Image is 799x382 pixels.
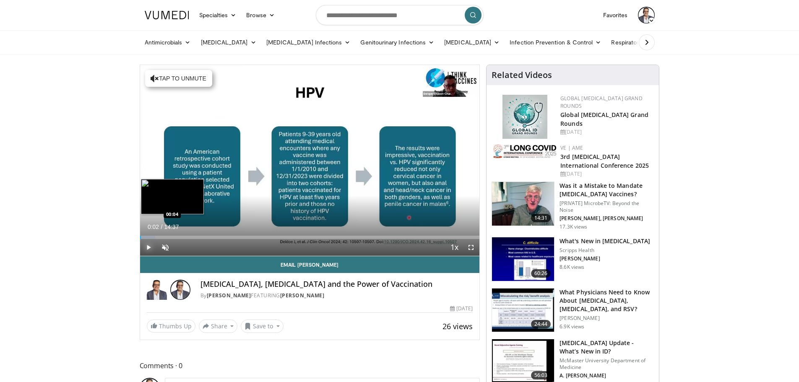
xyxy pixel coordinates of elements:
[492,288,554,332] img: 91589b0f-a920-456c-982d-84c13c387289.150x105_q85_crop-smart_upscale.jpg
[531,269,551,278] span: 60:26
[145,70,212,87] button: Tap to unmute
[157,239,174,256] button: Unmute
[140,256,480,273] a: Email [PERSON_NAME]
[141,179,204,214] img: image.jpeg
[560,95,643,109] a: Global [MEDICAL_DATA] Grand Rounds
[140,360,480,371] span: Comments 0
[492,182,654,230] a: 14:31 Was it a Mistake to Mandate [MEDICAL_DATA] Vaccines? [PRIVATE] MicrobeTV: Beyond the Noise ...
[560,111,648,127] a: Global [MEDICAL_DATA] Grand Rounds
[531,320,551,328] span: 24:44
[148,223,159,230] span: 0:02
[560,339,654,356] h3: [MEDICAL_DATA] Update - What’s New in ID?
[493,144,556,158] img: a2792a71-925c-4fc2-b8ef-8d1b21aec2f7.png.150x105_q85_autocrop_double_scale_upscale_version-0.2.jpg
[241,320,284,333] button: Save to
[161,223,163,230] span: /
[560,223,587,230] p: 17.3K views
[502,95,547,139] img: e456a1d5-25c5-46f9-913a-7a343587d2a7.png.150x105_q85_autocrop_double_scale_upscale_version-0.2.png
[560,215,654,222] p: [PERSON_NAME], [PERSON_NAME]
[531,214,551,222] span: 14:31
[261,34,356,51] a: [MEDICAL_DATA] Infections
[560,170,652,178] div: [DATE]
[560,372,654,379] p: A. [PERSON_NAME]
[170,280,190,300] img: Avatar
[140,34,196,51] a: Antimicrobials
[492,237,554,281] img: 8828b190-63b7-4755-985f-be01b6c06460.150x105_q85_crop-smart_upscale.jpg
[140,65,480,256] video-js: Video Player
[560,247,650,254] p: Scripps Health
[560,288,654,313] h3: What Physicians Need to Know About [MEDICAL_DATA], [MEDICAL_DATA], and RSV?
[492,70,552,80] h4: Related Videos
[207,292,251,299] a: [PERSON_NAME]
[355,34,439,51] a: Genitourinary Infections
[638,7,655,23] img: Avatar
[560,200,654,213] p: [PRIVATE] MicrobeTV: Beyond the Noise
[492,237,654,281] a: 60:26 What's New in [MEDICAL_DATA] Scripps Health [PERSON_NAME] 8.6K views
[140,236,480,239] div: Progress Bar
[442,321,473,331] span: 26 views
[560,237,650,245] h3: What's New in [MEDICAL_DATA]
[560,255,650,262] p: [PERSON_NAME]
[196,34,261,51] a: [MEDICAL_DATA]
[492,288,654,333] a: 24:44 What Physicians Need to Know About [MEDICAL_DATA], [MEDICAL_DATA], and RSV? [PERSON_NAME] 6...
[145,11,189,19] img: VuMedi Logo
[560,264,584,270] p: 8.6K views
[492,182,554,226] img: f91047f4-3b1b-4007-8c78-6eacab5e8334.150x105_q85_crop-smart_upscale.jpg
[531,371,551,379] span: 56:03
[560,357,654,371] p: McMaster University Department of Medicine
[560,153,649,169] a: 3rd [MEDICAL_DATA] International Conference 2025
[147,320,195,333] a: Thumbs Up
[280,292,325,299] a: [PERSON_NAME]
[446,239,463,256] button: Playback Rate
[199,320,238,333] button: Share
[463,239,479,256] button: Fullscreen
[439,34,505,51] a: [MEDICAL_DATA]
[560,144,583,151] a: VE | AME
[560,182,654,198] h3: Was it a Mistake to Mandate [MEDICAL_DATA] Vaccines?
[560,128,652,136] div: [DATE]
[606,34,684,51] a: Respiratory Infections
[164,223,179,230] span: 14:37
[200,280,473,289] h4: [MEDICAL_DATA], [MEDICAL_DATA] and the Power of Vaccination
[200,292,473,299] div: By FEATURING
[598,7,633,23] a: Favorites
[147,280,167,300] img: Dr. Enrique Chacon-Cruz
[194,7,242,23] a: Specialties
[560,323,584,330] p: 6.9K views
[505,34,606,51] a: Infection Prevention & Control
[560,315,654,322] p: [PERSON_NAME]
[316,5,484,25] input: Search topics, interventions
[140,239,157,256] button: Play
[450,305,473,312] div: [DATE]
[241,7,280,23] a: Browse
